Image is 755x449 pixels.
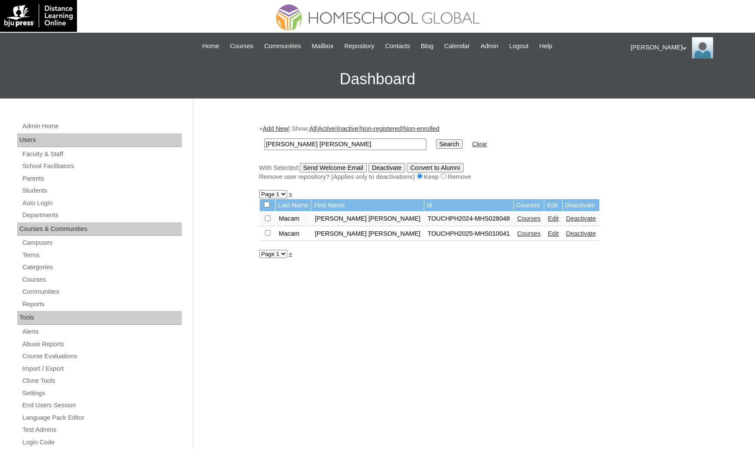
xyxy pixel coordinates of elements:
a: Courses [517,230,541,237]
a: Inactive [337,125,359,132]
a: All [309,125,316,132]
a: Edit [548,215,559,222]
a: Logout [505,41,533,51]
span: Calendar [444,41,470,51]
span: Blog [421,41,433,51]
div: Users [17,133,182,147]
td: Edit [544,199,562,212]
a: Abuse Reports [21,339,182,350]
a: Communities [21,286,182,297]
span: Logout [509,41,528,51]
a: Edit [548,230,559,237]
a: Test Admins [21,424,182,435]
a: Help [535,41,556,51]
td: TOUCHPH2024-MHS028048 [424,212,513,226]
img: Ariane Ebuen [692,37,713,58]
td: Courses [514,199,544,212]
a: Non-registered [360,125,402,132]
td: Deactivate [563,199,599,212]
a: Communities [260,41,305,51]
a: Deactivate [566,230,596,237]
a: School Facilitators [21,161,182,172]
a: Courses [21,274,182,285]
a: Admin [476,41,503,51]
a: Parents [21,173,182,184]
td: TOUCHPH2025-MHS010041 [424,227,513,241]
a: Non-enrolled [403,125,439,132]
td: [PERSON_NAME] [PERSON_NAME] [311,212,424,226]
div: Remove user repository? (Applies only to deactivations) Keep Remove [259,172,685,181]
a: » [289,191,292,197]
a: Active [318,125,335,132]
td: [PERSON_NAME] [PERSON_NAME] [311,227,424,241]
a: Language Pack Editor [21,412,182,423]
a: Departments [21,210,182,221]
a: Import / Export [21,363,182,374]
td: First Name [311,199,424,212]
a: Clear [472,141,487,148]
input: Search [436,139,463,149]
input: Deactivate [368,163,405,172]
span: Repository [344,41,374,51]
a: » [289,250,292,257]
span: Help [539,41,552,51]
div: Courses & Communities [17,222,182,236]
input: Search [264,138,427,150]
a: Courses [517,215,541,222]
a: Mailbox [307,41,338,51]
h3: Dashboard [4,60,751,98]
a: Reports [21,299,182,310]
a: Home [198,41,224,51]
a: Clone Tools [21,375,182,386]
div: [PERSON_NAME] [631,37,746,58]
img: logo-white.png [4,4,73,28]
a: Contacts [381,41,414,51]
a: Students [21,185,182,196]
input: Send Welcome Email [300,163,367,172]
span: Courses [230,41,254,51]
a: Add New [263,125,288,132]
td: Last Name [276,199,311,212]
a: Blog [417,41,438,51]
a: Campuses [21,237,182,248]
a: End Users Session [21,400,182,411]
a: Deactivate [566,215,596,222]
a: Course Evaluations [21,351,182,362]
a: Terms [21,250,182,261]
span: Communities [264,41,301,51]
td: Macam [276,212,311,226]
a: Login Code [21,437,182,448]
span: Mailbox [312,41,334,51]
a: Faculty & Staff [21,149,182,160]
span: Home [203,41,219,51]
a: Categories [21,262,182,273]
a: Settings [21,388,182,399]
a: Courses [226,41,258,51]
div: Tools [17,311,182,325]
td: Id [424,199,513,212]
div: + | Show: | | | | [259,124,685,181]
a: Admin Home [21,121,182,132]
input: Convert to Alumni [407,163,463,172]
a: Alerts [21,326,182,337]
span: Contacts [385,41,410,51]
div: With Selected: [259,163,685,181]
a: Repository [340,41,379,51]
a: Auto Login [21,198,182,209]
a: Calendar [440,41,474,51]
td: Macam [276,227,311,241]
span: Admin [481,41,499,51]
